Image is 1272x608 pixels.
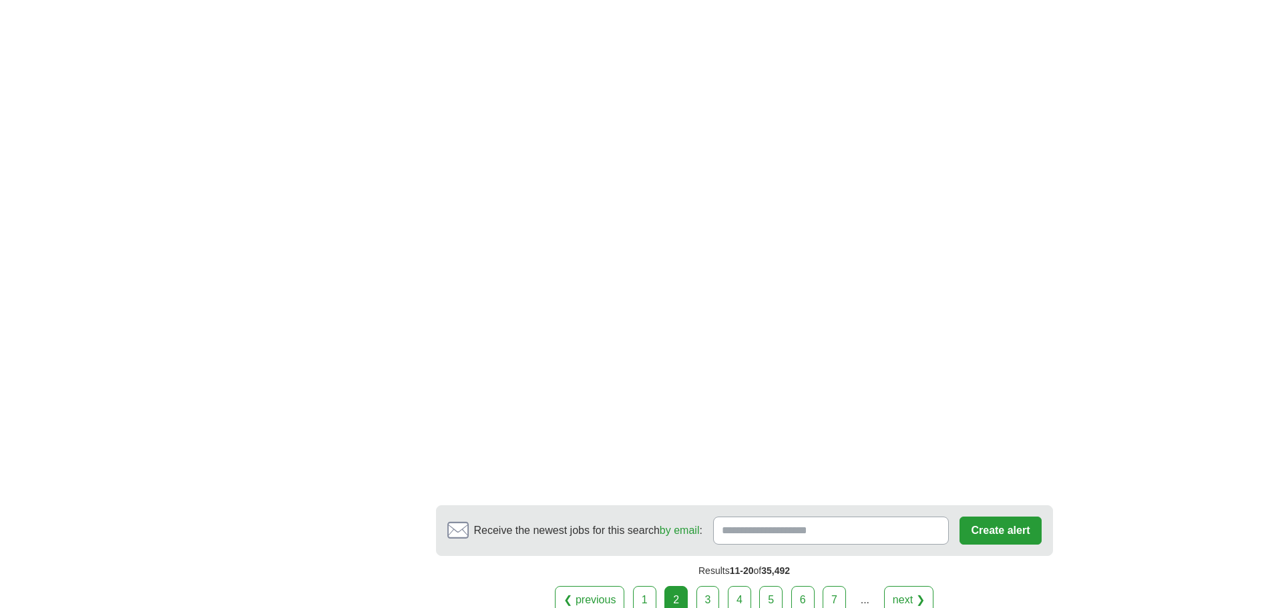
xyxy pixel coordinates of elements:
a: by email [660,525,700,536]
div: Results of [436,556,1053,586]
span: 11-20 [730,565,754,576]
button: Create alert [960,517,1041,545]
span: Receive the newest jobs for this search : [474,523,702,539]
span: 35,492 [761,565,790,576]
